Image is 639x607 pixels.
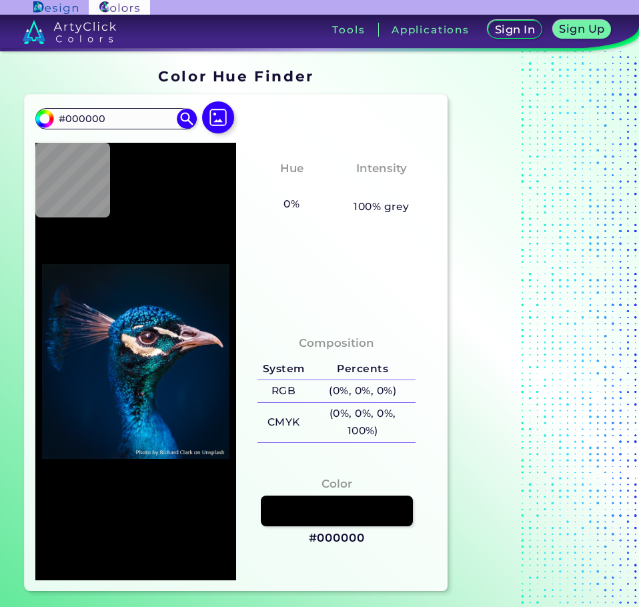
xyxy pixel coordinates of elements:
[556,21,608,38] a: Sign Up
[257,358,309,380] h5: System
[322,474,352,494] h4: Color
[359,180,404,196] h3: None
[280,159,303,178] h4: Hue
[257,380,309,402] h5: RGB
[257,412,309,434] h5: CMYK
[497,25,534,35] h5: Sign In
[309,358,416,380] h5: Percents
[490,21,540,38] a: Sign In
[177,109,197,129] img: icon search
[309,530,365,546] h3: #000000
[453,63,620,596] iframe: Advertisement
[354,198,409,215] h5: 100% grey
[309,403,416,442] h5: (0%, 0%, 0%, 100%)
[279,195,305,213] h5: 0%
[392,25,470,35] h3: Applications
[33,1,78,14] img: ArtyClick Design logo
[562,24,603,34] h5: Sign Up
[356,159,407,178] h4: Intensity
[202,101,234,133] img: icon picture
[54,109,178,127] input: type color..
[332,25,365,35] h3: Tools
[23,20,117,44] img: logo_artyclick_colors_white.svg
[309,380,416,402] h5: (0%, 0%, 0%)
[299,334,374,353] h4: Composition
[269,180,314,196] h3: None
[158,66,313,86] h1: Color Hue Finder
[42,149,229,574] img: img_pavlin.jpg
